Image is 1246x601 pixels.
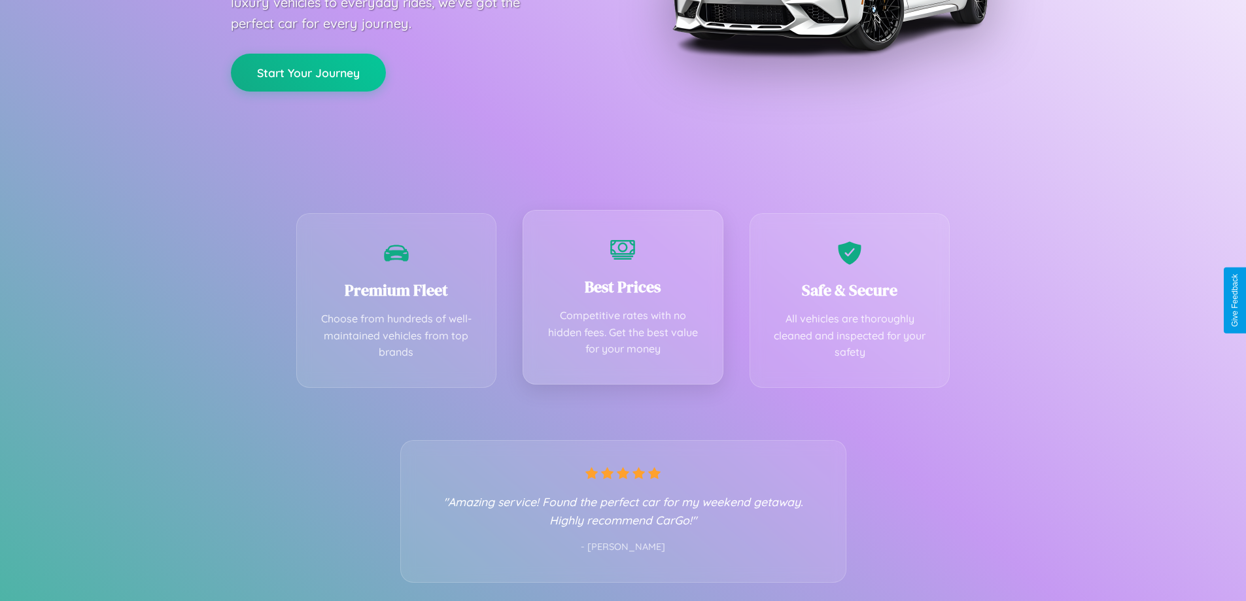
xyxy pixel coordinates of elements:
h3: Premium Fleet [317,279,477,301]
h3: Safe & Secure [770,279,930,301]
p: Competitive rates with no hidden fees. Get the best value for your money [543,307,703,358]
div: Give Feedback [1230,274,1239,327]
button: Start Your Journey [231,54,386,92]
p: "Amazing service! Found the perfect car for my weekend getaway. Highly recommend CarGo!" [427,492,820,529]
p: All vehicles are thoroughly cleaned and inspected for your safety [770,311,930,361]
p: Choose from hundreds of well-maintained vehicles from top brands [317,311,477,361]
h3: Best Prices [543,276,703,298]
p: - [PERSON_NAME] [427,539,820,556]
